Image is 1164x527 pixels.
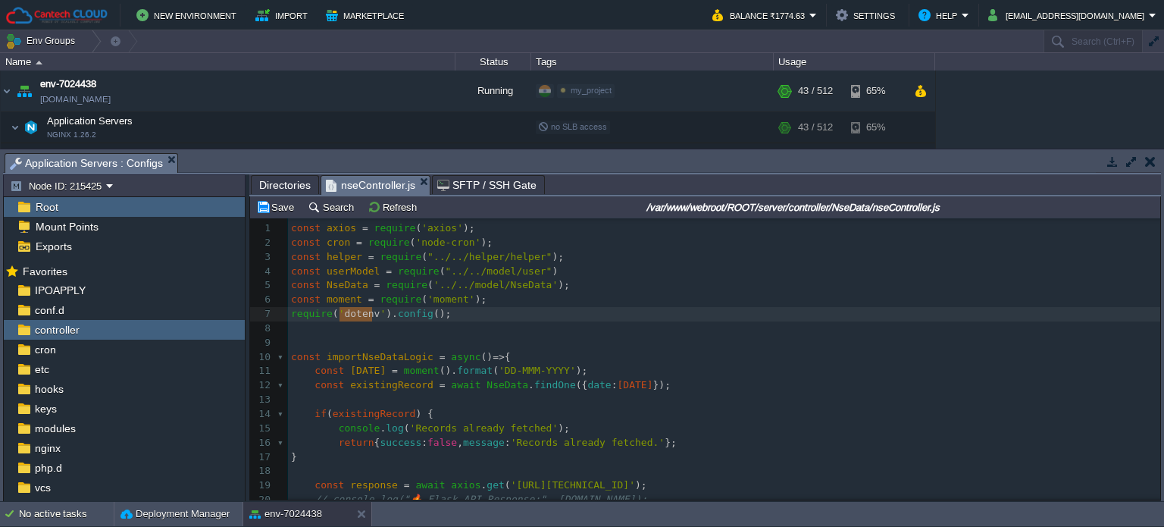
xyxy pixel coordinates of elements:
a: Root [33,200,61,214]
div: 1 [250,221,274,236]
span: false [427,437,457,448]
span: controller [32,323,82,337]
a: conf.d [32,303,67,317]
a: php.d [32,461,64,475]
span: , [457,437,463,448]
button: Save [256,200,299,214]
button: Search [308,200,358,214]
div: 65% [851,112,900,143]
span: NseData [327,279,368,290]
span: existingRecord [333,408,416,419]
span: moment [327,293,362,305]
span: NGINX 1.26.2 [47,130,96,140]
span: axios [327,222,356,234]
div: 3 [250,250,274,265]
div: 8 [250,322,274,336]
span: require [291,308,333,319]
span: my_project [571,86,612,95]
span: const [291,237,321,248]
span: await [415,479,445,491]
div: 6 [250,293,274,307]
span: Application Servers [45,114,135,127]
span: keys [32,402,59,416]
span: etc [32,362,52,376]
span: Favorites [20,265,70,278]
span: const [314,379,344,391]
a: IPOAPPLY [32,284,88,297]
span: cron [32,343,58,356]
span: 'DD-MMM-YYYY' [499,365,576,376]
span: const [314,479,344,491]
span: ); [558,422,570,434]
div: 17 [250,450,274,465]
span: : [612,379,618,391]
span: ' [380,308,386,319]
span: date [587,379,611,391]
span: . [528,379,534,391]
span: ({ [576,379,588,391]
span: message [463,437,505,448]
span: = [374,279,380,290]
span: const [291,279,321,290]
button: Deployment Manager [120,507,230,522]
span: ); [576,365,588,376]
span: ( [410,237,416,248]
span: ); [552,251,564,262]
a: hooks [32,382,66,396]
span: => [493,351,505,362]
img: AMDAwAAAACH5BAEAAAAALAAAAAABAAEAAAICRAEAOw== [20,112,42,143]
span: await [451,379,480,391]
span: config [398,308,433,319]
span: findOne [534,379,576,391]
span: = [404,479,410,491]
span: log [386,422,403,434]
span: axios [451,479,480,491]
span: const [291,351,321,362]
span: () [480,351,493,362]
img: Cantech Cloud [5,6,108,25]
div: Status [456,53,530,71]
a: env-7024438 [40,77,96,92]
button: Settings [836,6,900,24]
span: nginx [32,441,63,455]
span: // console.log("🔥 Flask API Response:", [DOMAIN_NAME]); [314,494,647,505]
span: ( [493,365,499,376]
span: success [380,437,421,448]
span: Exports [33,240,74,253]
span: = [386,265,392,277]
span: const [291,293,321,305]
div: 19 [250,478,274,493]
span: format [457,365,493,376]
button: env-7024438 [249,507,322,522]
span: }); [653,379,671,391]
div: 20 [250,493,274,507]
div: 11 [250,364,274,378]
span: = [440,379,446,391]
span: . [380,422,386,434]
span: async [451,351,480,362]
img: AMDAwAAAACH5BAEAAAAALAAAAAABAAEAAAICRAEAOw== [36,61,42,64]
span: helper [327,251,362,262]
span: require [374,222,416,234]
a: modules [32,422,78,435]
div: 16 [250,436,274,450]
span: 'node-cron' [415,237,480,248]
span: [DATE] [618,379,653,391]
span: (). [440,365,457,376]
span: NseData [487,379,528,391]
div: No active tasks [19,502,114,526]
span: = [392,365,398,376]
div: Tags [532,53,773,71]
span: = [356,237,362,248]
img: AMDAwAAAACH5BAEAAAAALAAAAAABAAEAAAICRAEAOw== [11,112,20,143]
span: ); [463,222,475,234]
div: 14 [250,407,274,422]
div: 43 / 512 [798,71,833,111]
span: require [386,279,427,290]
div: Usage [774,53,934,71]
span: require [380,251,421,262]
div: 13 [250,393,274,407]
